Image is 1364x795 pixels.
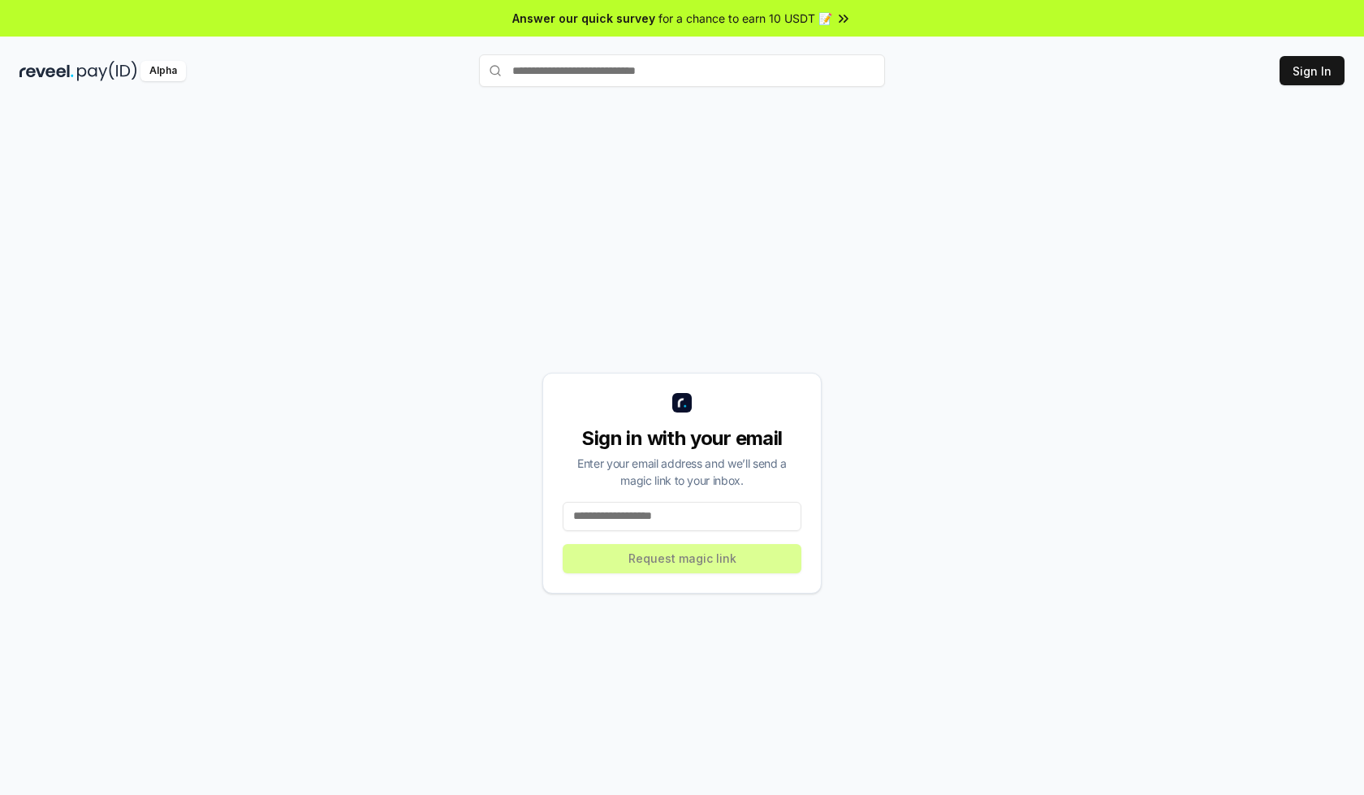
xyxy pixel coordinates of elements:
[512,10,655,27] span: Answer our quick survey
[140,61,186,81] div: Alpha
[672,393,692,413] img: logo_small
[563,426,801,452] div: Sign in with your email
[77,61,137,81] img: pay_id
[19,61,74,81] img: reveel_dark
[1280,56,1345,85] button: Sign In
[658,10,832,27] span: for a chance to earn 10 USDT 📝
[563,455,801,489] div: Enter your email address and we’ll send a magic link to your inbox.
